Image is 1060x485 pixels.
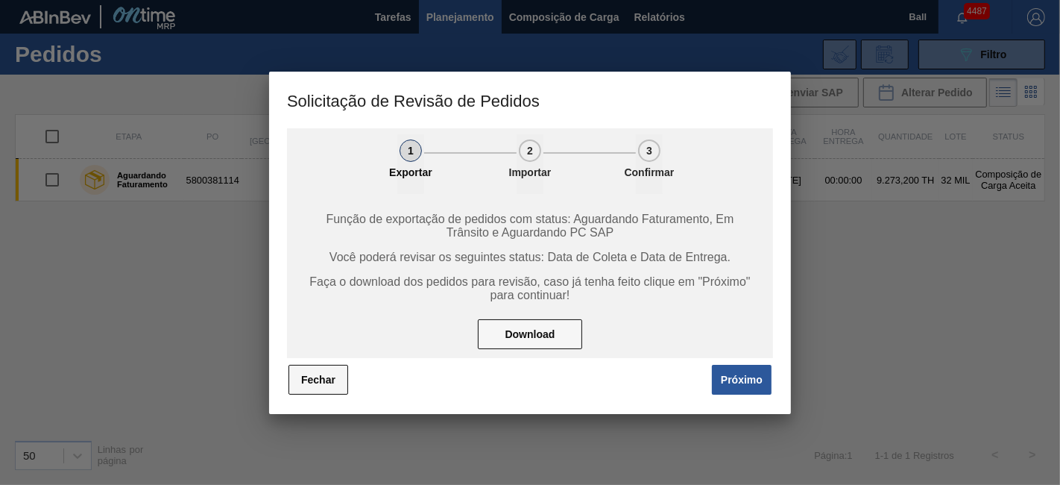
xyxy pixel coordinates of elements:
[517,134,543,194] button: 2Importar
[493,166,567,178] p: Importar
[304,275,756,302] span: Faça o download dos pedidos para revisão, caso já tenha feito clique em "Próximo" para continuar!
[373,166,448,178] p: Exportar
[397,134,424,194] button: 1Exportar
[400,140,422,162] div: 1
[288,365,348,395] button: Fechar
[638,140,660,162] div: 3
[636,134,663,194] button: 3Confirmar
[519,140,541,162] div: 2
[712,365,772,395] button: Próximo
[304,251,756,264] span: Você poderá revisar os seguintes status: Data de Coleta e Data de Entrega.
[304,213,756,240] span: Função de exportação de pedidos com status: Aguardando Faturamento, Em Trânsito e Aguardando PC SAP
[612,166,687,178] p: Confirmar
[478,319,582,349] button: Download
[269,72,791,128] h3: Solicitação de Revisão de Pedidos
